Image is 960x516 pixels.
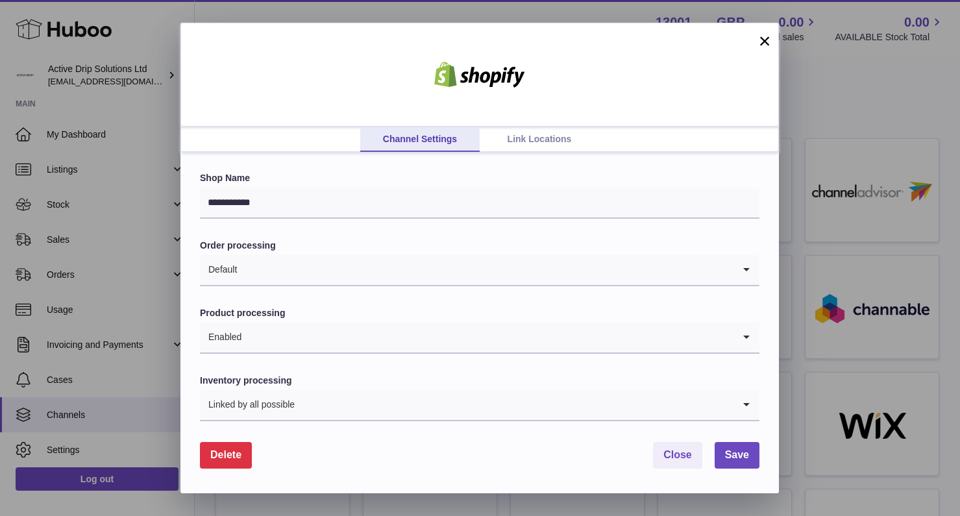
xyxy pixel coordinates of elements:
[200,375,759,387] label: Inventory processing
[200,255,238,285] span: Default
[295,390,733,420] input: Search for option
[242,323,733,352] input: Search for option
[653,442,702,469] button: Close
[425,62,535,88] img: shopify
[210,449,241,460] span: Delete
[360,127,480,152] a: Channel Settings
[200,323,759,354] div: Search for option
[757,33,772,49] button: ×
[200,442,252,469] button: Delete
[200,390,759,421] div: Search for option
[200,390,295,420] span: Linked by all possible
[200,307,759,319] label: Product processing
[200,172,759,184] label: Shop Name
[238,255,733,285] input: Search for option
[200,240,759,252] label: Order processing
[480,127,599,152] a: Link Locations
[200,323,242,352] span: Enabled
[715,442,759,469] button: Save
[663,449,692,460] span: Close
[725,449,749,460] span: Save
[200,255,759,286] div: Search for option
